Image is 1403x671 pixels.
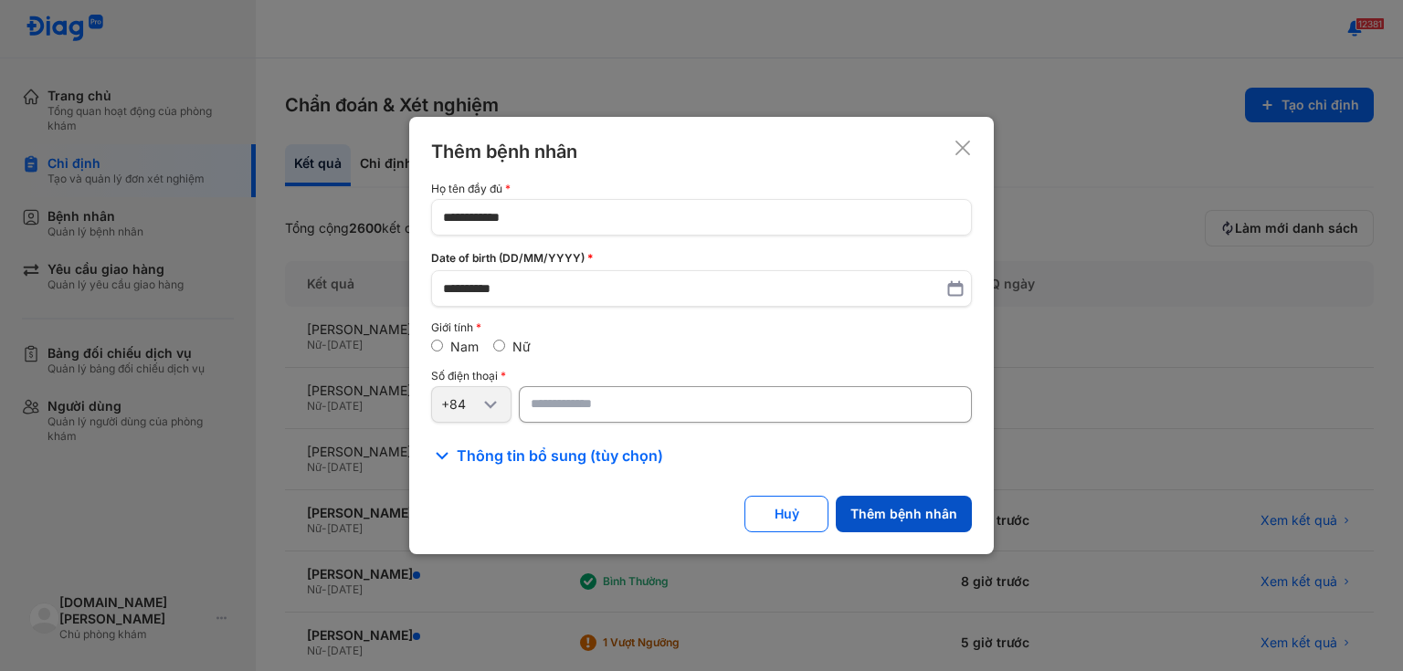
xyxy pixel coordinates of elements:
label: Nam [450,339,479,354]
div: Số điện thoại [431,370,972,383]
div: +84 [441,396,480,413]
button: Huỷ [744,496,828,532]
label: Nữ [512,339,531,354]
div: Giới tính [431,321,972,334]
div: Thêm bệnh nhân [431,139,577,164]
div: Họ tên đầy đủ [431,183,972,195]
span: Thông tin bổ sung (tùy chọn) [457,445,663,467]
button: Thêm bệnh nhân [836,496,972,532]
div: Date of birth (DD/MM/YYYY) [431,250,972,267]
